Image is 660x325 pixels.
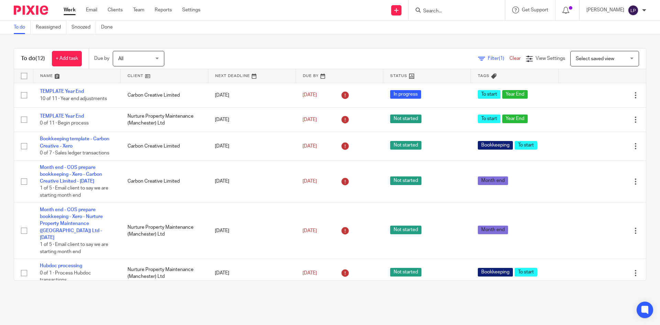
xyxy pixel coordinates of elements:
[121,203,208,259] td: Nurture Property Maintenance (Manchester) Ltd
[478,74,489,78] span: Tags
[478,176,508,185] span: Month end
[121,132,208,160] td: Carbon Creative Limited
[40,114,84,119] a: TEMPLATE Year End
[21,55,45,62] h1: To do
[86,7,97,13] a: Email
[121,107,208,132] td: Nurture Property Maintenance (Manchester) Ltd
[208,83,296,107] td: [DATE]
[628,5,639,16] img: svg%3E
[40,263,82,268] a: Hubdoc processing
[121,83,208,107] td: Carbon Creative Limited
[14,21,31,34] a: To do
[478,90,500,99] span: To start
[40,165,102,184] a: Month end - COS prepare bookkeeping - Xero - Carbon Creative Limited - [DATE]
[40,271,91,283] span: 0 of 1 · Process Hubdoc transactions
[155,7,172,13] a: Reports
[40,121,89,126] span: 0 of 11 · Begin process
[478,115,500,123] span: To start
[118,56,123,61] span: All
[502,90,528,99] span: Year End
[502,115,528,123] span: Year End
[121,259,208,287] td: Nurture Property Maintenance (Manchester) Ltd
[121,160,208,203] td: Carbon Creative Limited
[208,132,296,160] td: [DATE]
[208,203,296,259] td: [DATE]
[515,268,537,277] span: To start
[40,96,107,101] span: 10 of 11 · Year end adjustments
[302,93,317,98] span: [DATE]
[390,115,421,123] span: Not started
[208,259,296,287] td: [DATE]
[302,228,317,233] span: [DATE]
[478,141,513,150] span: Bookkeeping
[522,8,548,12] span: Get Support
[101,21,118,34] a: Done
[40,137,109,148] a: Bookkeeping template - Carbon Creative - Xero
[576,56,614,61] span: Select saved view
[302,117,317,122] span: [DATE]
[478,268,513,277] span: Bookkeeping
[108,7,123,13] a: Clients
[488,56,509,61] span: Filter
[302,144,317,149] span: [DATE]
[390,141,421,150] span: Not started
[302,271,317,275] span: [DATE]
[208,160,296,203] td: [DATE]
[302,179,317,184] span: [DATE]
[40,89,84,94] a: TEMPLATE Year End
[390,268,421,277] span: Not started
[14,6,48,15] img: Pixie
[36,21,66,34] a: Reassigned
[390,90,421,99] span: In progress
[509,56,521,61] a: Clear
[478,226,508,234] span: Month end
[536,56,565,61] span: View Settings
[71,21,96,34] a: Snoozed
[40,242,108,254] span: 1 of 5 · Email client to say we are starting month end
[499,56,504,61] span: (1)
[182,7,200,13] a: Settings
[586,7,624,13] p: [PERSON_NAME]
[52,51,82,66] a: + Add task
[390,226,421,234] span: Not started
[40,207,103,240] a: Month end - COS prepare bookkeeping - Xero - Nurture Property Maintenance ([GEOGRAPHIC_DATA]) Ltd...
[40,186,108,198] span: 1 of 5 · Email client to say we are starting month end
[64,7,76,13] a: Work
[35,56,45,61] span: (12)
[390,176,421,185] span: Not started
[133,7,144,13] a: Team
[515,141,537,150] span: To start
[422,8,484,14] input: Search
[40,151,109,155] span: 0 of 7 · Sales ledger transactions
[208,107,296,132] td: [DATE]
[94,55,109,62] p: Due by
